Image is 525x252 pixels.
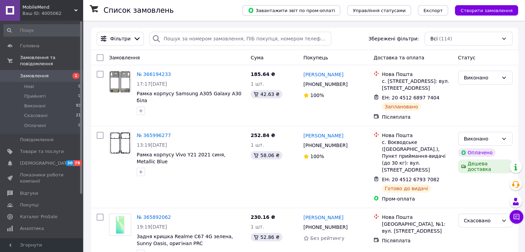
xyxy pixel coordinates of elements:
[251,71,275,77] span: 185.64 ₴
[248,7,335,13] span: Завантажити звіт по пром-оплаті
[137,81,167,87] span: 17:17[DATE]
[464,217,498,224] div: Скасовано
[20,237,64,250] span: Управління сайтом
[109,55,140,60] span: Замовлення
[149,32,331,46] input: Пошук за номером замовлення, ПІБ покупця, номером телефону, Email, номером накладної
[251,90,282,98] div: 42.63 ₴
[20,43,39,49] span: Головна
[458,159,513,173] div: Дешева доставка
[303,214,343,221] a: [PERSON_NAME]
[439,36,452,41] span: (114)
[137,133,171,138] a: № 365996277
[20,148,64,155] span: Товари та послуги
[382,78,452,91] div: с. [STREET_ADDRESS]: вул. [STREET_ADDRESS]
[353,8,406,13] span: Управління статусами
[373,55,424,60] span: Доставка та оплата
[382,214,452,221] div: Нова Пошта
[251,133,275,138] span: 252.84 ₴
[20,137,54,143] span: Повідомлення
[458,55,476,60] span: Статус
[76,113,81,119] span: 21
[382,221,452,234] div: [GEOGRAPHIC_DATA], №1: вул. [STREET_ADDRESS]
[303,71,343,78] a: [PERSON_NAME]
[455,5,518,16] button: Створити замовлення
[20,225,44,232] span: Аналітика
[137,71,171,77] a: № 366194233
[251,214,275,220] span: 230.16 ₴
[251,142,264,148] span: 1 шт.
[251,151,282,159] div: 58.06 ₴
[460,8,513,13] span: Створити замовлення
[303,132,343,139] a: [PERSON_NAME]
[424,8,443,13] span: Експорт
[137,224,167,230] span: 19:19[DATE]
[22,4,74,10] span: MobileMend
[137,234,233,246] a: Задня кришка Realme C67 4G зелена, Sunny Oasis, оригінал PRC
[310,154,324,159] span: 100%
[66,160,74,166] span: 30
[302,222,349,232] div: [PHONE_NUMBER]
[310,93,324,98] span: 100%
[242,5,340,16] button: Завантажити звіт по пром-оплаті
[382,132,452,139] div: Нова Пошта
[303,55,328,60] span: Покупець
[109,132,131,154] img: Фото товару
[104,6,174,14] h1: Список замовлень
[382,177,439,182] span: ЕН: 20 4512 6793 7082
[368,35,419,42] span: Збережені фільтри:
[448,7,518,13] a: Створити замовлення
[20,55,83,67] span: Замовлення та повідомлення
[24,123,46,129] span: Оплачені
[20,214,57,220] span: Каталог ProSale
[74,160,81,166] span: 79
[310,235,344,241] span: Без рейтингу
[382,237,452,244] div: Післяплата
[3,24,81,37] input: Пошук
[251,55,263,60] span: Cума
[458,148,495,157] div: Оплачено
[20,190,38,196] span: Відгуки
[24,84,34,90] span: Нові
[109,71,131,93] img: Фото товару
[382,184,431,193] div: Готово до видачі
[382,114,452,120] div: Післяплата
[137,152,225,164] a: Рамка корпусу Vivo Y21 2021 синя, Metallic Blue
[464,74,498,81] div: Виконано
[137,214,171,220] a: № 365892062
[22,10,83,17] div: Ваш ID: 4005062
[430,35,438,42] span: Всі
[78,93,81,99] span: 0
[137,91,241,103] a: Рамка корпусу Samsung A305 Galaxy A30 біла
[110,35,130,42] span: Фільтри
[382,195,452,202] div: Пром-оплата
[20,160,71,166] span: [DEMOGRAPHIC_DATA]
[382,71,452,78] div: Нова Пошта
[251,81,264,87] span: 1 шт.
[382,103,421,111] div: Заплановано
[109,214,131,235] img: Фото товару
[109,71,131,93] a: Фото товару
[251,224,264,230] span: 1 шт.
[78,123,81,129] span: 0
[382,139,452,173] div: с. Воєводське ([GEOGRAPHIC_DATA].), Пункт приймання-видачі (до 30 кг): вул. [STREET_ADDRESS]
[464,135,498,143] div: Виконано
[24,113,48,119] span: Скасовані
[418,5,448,16] button: Експорт
[20,73,49,79] span: Замовлення
[251,233,282,241] div: 52.86 ₴
[78,84,81,90] span: 0
[509,210,523,224] button: Чат з покупцем
[302,79,349,89] div: [PHONE_NUMBER]
[72,73,79,79] span: 1
[382,95,439,100] span: ЕН: 20 4512 6897 7404
[109,214,131,236] a: Фото товару
[76,103,81,109] span: 93
[347,5,411,16] button: Управління статусами
[20,172,64,184] span: Показники роботи компанії
[302,140,349,150] div: [PHONE_NUMBER]
[24,103,46,109] span: Виконані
